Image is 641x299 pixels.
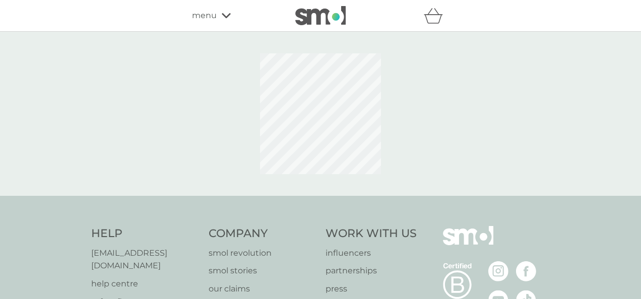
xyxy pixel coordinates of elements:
[295,6,346,25] img: smol
[424,6,449,26] div: basket
[443,226,493,260] img: smol
[326,247,417,260] a: influencers
[91,277,199,290] a: help centre
[192,9,217,22] span: menu
[326,264,417,277] a: partnerships
[209,226,316,242] h4: Company
[209,282,316,295] a: our claims
[91,247,199,272] a: [EMAIL_ADDRESS][DOMAIN_NAME]
[91,226,199,242] h4: Help
[326,226,417,242] h4: Work With Us
[488,261,508,281] img: visit the smol Instagram page
[209,247,316,260] a: smol revolution
[516,261,536,281] img: visit the smol Facebook page
[209,264,316,277] a: smol stories
[326,282,417,295] a: press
